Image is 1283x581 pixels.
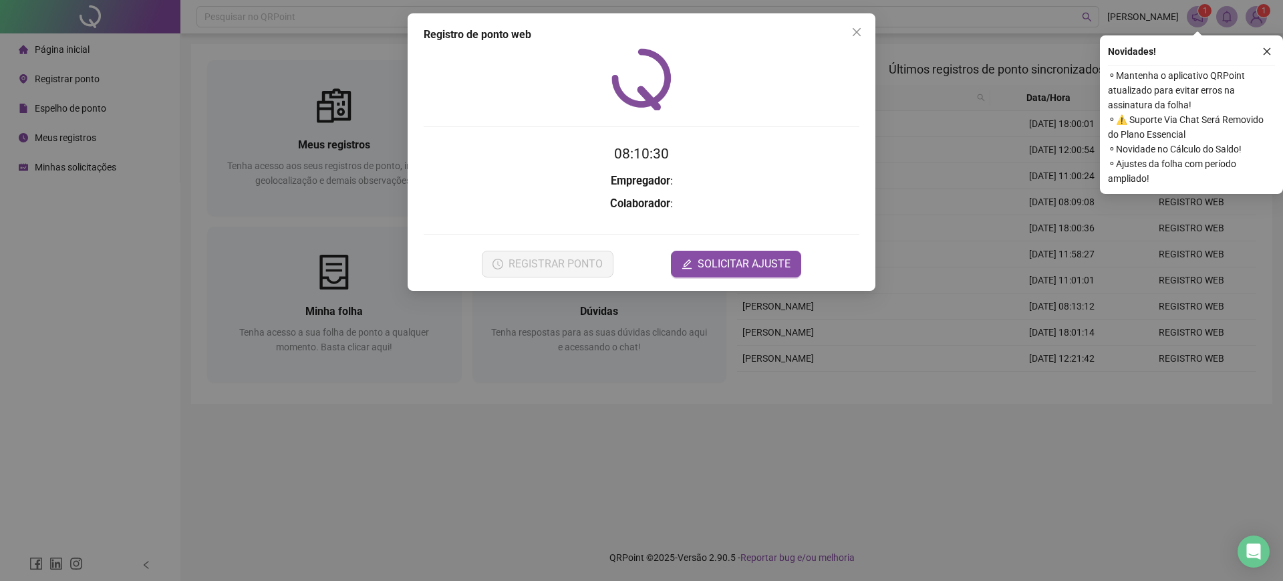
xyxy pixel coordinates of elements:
h3: : [424,172,859,190]
span: close [1262,47,1272,56]
button: Close [846,21,867,43]
span: ⚬ Novidade no Cálculo do Saldo! [1108,142,1275,156]
img: QRPoint [611,48,672,110]
button: REGISTRAR PONTO [482,251,613,277]
strong: Colaborador [610,197,670,210]
strong: Empregador [611,175,670,187]
div: Open Intercom Messenger [1238,536,1270,568]
span: SOLICITAR AJUSTE [698,256,791,272]
div: Registro de ponto web [424,27,859,43]
span: edit [682,259,692,269]
time: 08:10:30 [614,146,669,162]
span: ⚬ Mantenha o aplicativo QRPoint atualizado para evitar erros na assinatura da folha! [1108,68,1275,112]
h3: : [424,195,859,213]
span: ⚬ Ajustes da folha com período ampliado! [1108,156,1275,186]
span: Novidades ! [1108,44,1156,59]
span: close [851,27,862,37]
span: ⚬ ⚠️ Suporte Via Chat Será Removido do Plano Essencial [1108,112,1275,142]
button: editSOLICITAR AJUSTE [671,251,801,277]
